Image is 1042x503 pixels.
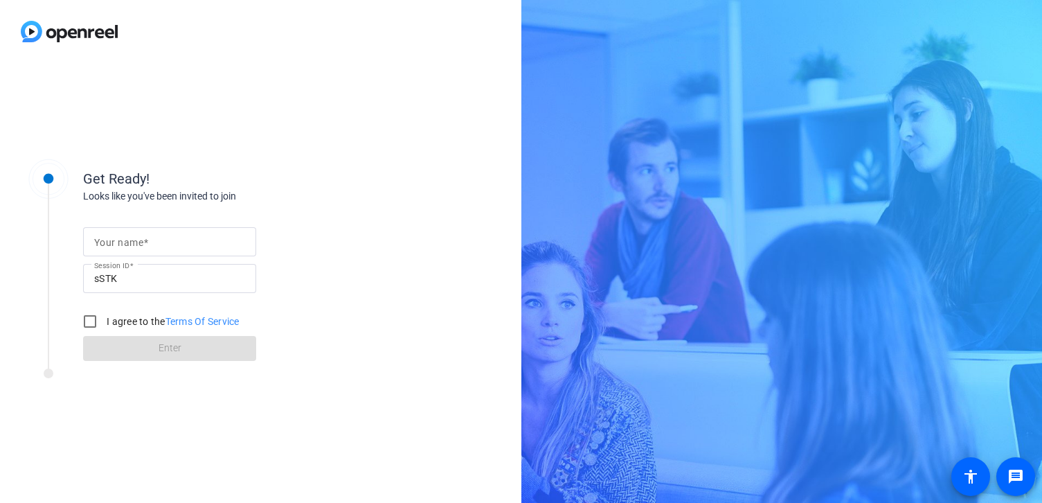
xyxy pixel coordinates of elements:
div: Get Ready! [83,168,360,189]
label: I agree to the [104,315,240,328]
mat-icon: message [1007,468,1024,485]
mat-label: Session ID [94,261,129,270]
div: Looks like you've been invited to join [83,189,360,204]
a: Terms Of Service [165,316,240,327]
mat-label: Your name [94,237,143,248]
mat-icon: accessibility [962,468,979,485]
